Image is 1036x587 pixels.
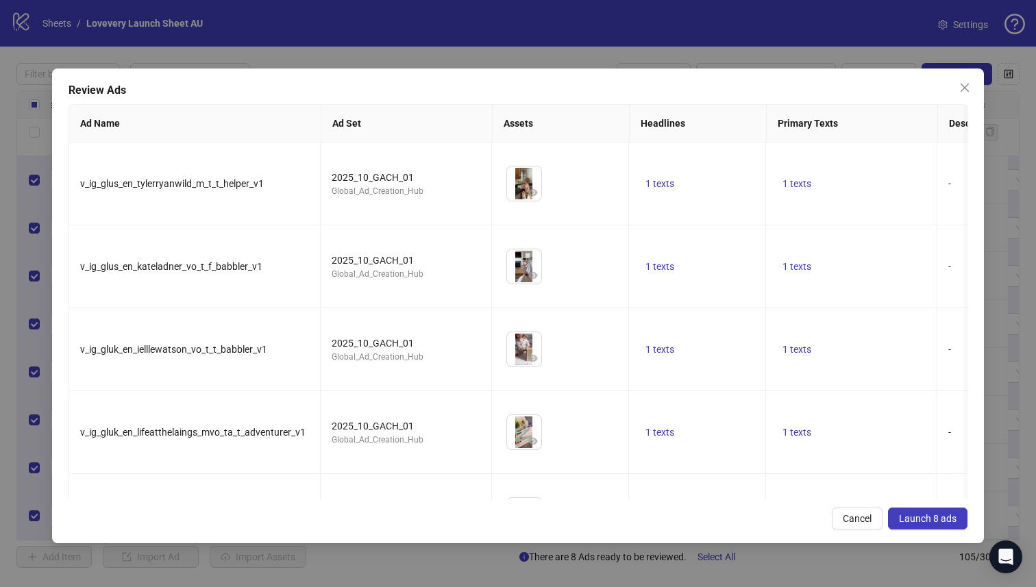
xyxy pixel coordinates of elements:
div: Global_Ad_Creation_Hub [332,434,480,447]
span: v_ig_gluk_en_lifeatthelaings_mvo_ta_t_adventurer_v1 [80,427,306,438]
div: Global_Ad_Creation_Hub [332,268,480,281]
span: close [959,82,970,93]
span: v_ig_gluk_en_ielllewatson_vo_t_t_babbler_v1 [80,344,267,355]
span: - [948,344,951,355]
button: 1 texts [777,424,817,440]
span: - [948,261,951,272]
div: 2025_10_GACH_01 [332,253,480,268]
span: eye [528,436,538,446]
span: 1 texts [782,261,811,272]
button: Preview [525,267,541,284]
th: Assets [493,105,630,142]
th: Headlines [630,105,767,142]
button: Preview [525,350,541,366]
div: Review Ads [69,82,968,99]
span: 1 texts [645,261,674,272]
div: 2025_10_GACH_01 [332,419,480,434]
span: 1 texts [645,178,674,189]
img: Asset 1 [507,249,541,284]
span: 1 texts [782,344,811,355]
button: Preview [525,184,541,201]
div: Global_Ad_Creation_Hub [332,185,480,198]
span: 1 texts [645,427,674,438]
span: 1 texts [782,178,811,189]
span: Cancel [843,513,872,524]
span: v_ig_glus_en_kateladner_vo_t_f_babbler_v1 [80,261,262,272]
span: Launch 8 ads [899,513,957,524]
span: - [948,178,951,189]
span: eye [528,271,538,280]
button: 1 texts [777,341,817,358]
button: 1 texts [640,258,680,275]
button: Cancel [832,508,883,529]
div: Global_Ad_Creation_Hub [332,351,480,364]
th: Ad Name [69,105,321,142]
img: Asset 1 [507,166,541,201]
button: 1 texts [777,258,817,275]
img: Asset 1 [507,332,541,366]
div: Open Intercom Messenger [989,540,1022,573]
span: - [948,427,951,438]
div: 2025_10_GACH_01 [332,336,480,351]
img: Asset 1 [507,415,541,449]
button: 1 texts [640,341,680,358]
button: 1 texts [777,175,817,192]
span: v_ig_glus_en_tylerryanwild_m_t_t_helper_v1 [80,178,264,189]
span: 1 texts [782,427,811,438]
button: Close [954,77,976,99]
th: Primary Texts [767,105,938,142]
button: Launch 8 ads [888,508,967,529]
span: eye [528,188,538,197]
button: 1 texts [640,175,680,192]
button: 1 texts [640,424,680,440]
img: Asset 1 [507,498,541,532]
span: eye [528,353,538,363]
button: Preview [525,433,541,449]
div: 2025_10_GACH_01 [332,170,480,185]
th: Ad Set [321,105,493,142]
span: 1 texts [645,344,674,355]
